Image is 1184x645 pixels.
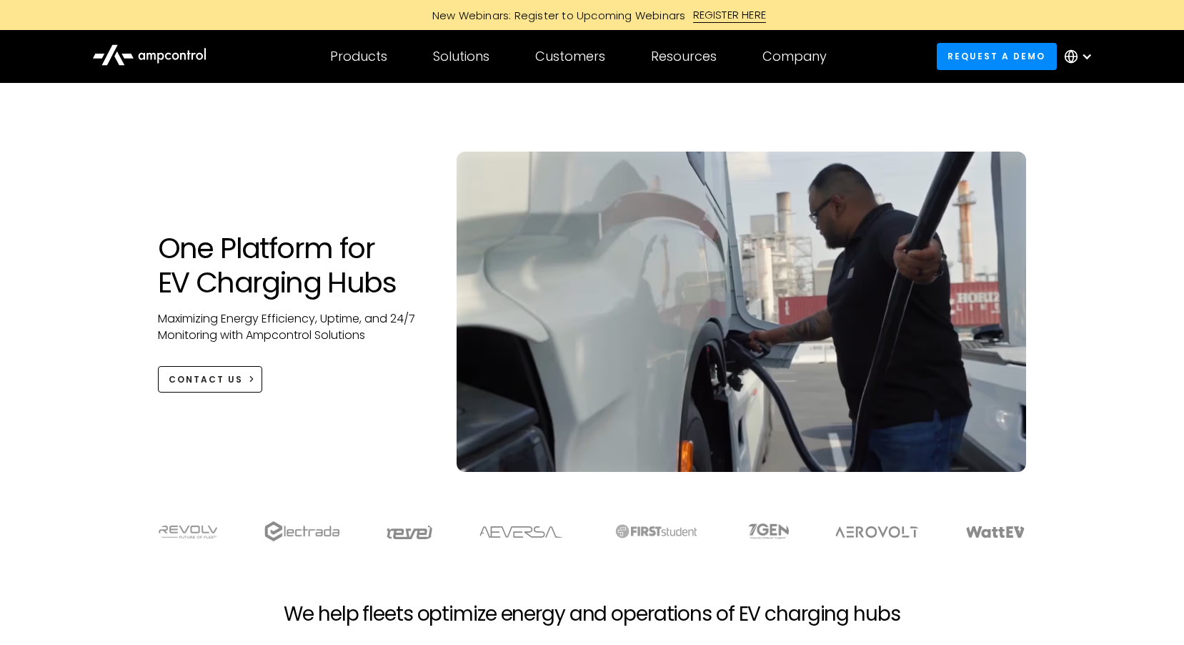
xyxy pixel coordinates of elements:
a: CONTACT US [158,366,263,393]
div: Products [330,49,387,64]
div: Customers [535,49,605,64]
div: Solutions [433,49,489,64]
a: New Webinars: Register to Upcoming WebinarsREGISTER HERE [271,7,914,23]
h2: We help fleets optimize energy and operations of EV charging hubs [284,602,900,626]
a: Request a demo [937,43,1057,69]
div: Company [762,49,827,64]
div: CONTACT US [169,373,243,386]
div: Resources [651,49,717,64]
img: WattEV logo [965,526,1025,538]
div: REGISTER HERE [693,7,767,23]
img: electrada logo [264,521,339,541]
div: New Webinars: Register to Upcoming Webinars [418,8,693,23]
img: Aerovolt Logo [835,526,920,538]
h1: One Platform for EV Charging Hubs [158,231,429,300]
p: Maximizing Energy Efficiency, Uptime, and 24/7 Monitoring with Ampcontrol Solutions [158,311,429,343]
